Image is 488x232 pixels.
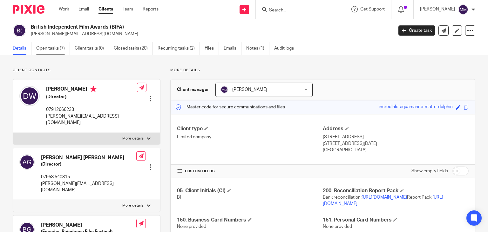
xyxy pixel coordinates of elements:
[323,140,469,147] p: [STREET_ADDRESS][DATE]
[41,181,136,194] p: [PERSON_NAME][EMAIL_ADDRESS][DOMAIN_NAME]
[323,147,469,153] p: [GEOGRAPHIC_DATA]
[177,86,209,93] h3: Client manager
[177,224,206,229] span: None provided
[123,6,133,12] a: Team
[158,42,200,55] a: Recurring tasks (2)
[246,42,269,55] a: Notes (1)
[420,6,455,12] p: [PERSON_NAME]
[232,87,267,92] span: [PERSON_NAME]
[46,106,137,113] p: 07912666233
[323,134,469,140] p: [STREET_ADDRESS]
[122,136,144,141] p: More details
[274,42,299,55] a: Audit logs
[19,86,40,106] img: svg%3E
[177,195,181,200] span: BI
[41,174,136,180] p: 07958 540815
[379,104,453,111] div: incredible-aquamarine-matte-dolphin
[220,86,228,93] img: svg%3E
[13,5,44,14] img: Pixie
[98,6,113,12] a: Clients
[323,195,443,206] span: Bank reconciliation: Report Pack:
[31,24,317,31] h2: British Independent Film Awards (BIFA)
[41,161,136,167] h5: (Director)
[13,68,160,73] p: Client contacts
[411,168,448,174] label: Show empty fields
[177,188,323,194] h4: 05. Client Initials (CI)
[323,217,469,223] h4: 151. Personal Card Numbers
[224,42,241,55] a: Emails
[59,6,69,12] a: Work
[177,217,323,223] h4: 150. Business Card Numbers
[323,188,469,194] h4: 200. Reconciliation Report Pack
[46,113,137,126] p: [PERSON_NAME][EMAIL_ADDRESS][DOMAIN_NAME]
[177,126,323,132] h4: Client type
[90,86,97,92] i: Primary
[46,94,137,100] h5: (Director)
[323,224,352,229] span: None provided
[13,24,26,37] img: svg%3E
[170,68,475,73] p: More details
[78,6,89,12] a: Email
[205,42,219,55] a: Files
[177,134,323,140] p: Limited company
[177,169,323,174] h4: CUSTOM FIELDS
[31,31,389,37] p: [PERSON_NAME][EMAIL_ADDRESS][DOMAIN_NAME]
[175,104,285,110] p: Master code for secure communications and files
[19,154,35,170] img: svg%3E
[46,86,137,94] h4: [PERSON_NAME]
[41,154,136,161] h4: [PERSON_NAME] [PERSON_NAME]
[122,203,144,208] p: More details
[268,8,326,13] input: Search
[13,42,31,55] a: Details
[75,42,109,55] a: Client tasks (0)
[458,4,468,15] img: svg%3E
[36,42,70,55] a: Open tasks (7)
[398,25,435,36] a: Create task
[41,222,136,229] h4: [PERSON_NAME]
[323,126,469,132] h4: Address
[362,195,407,200] a: [URL][DOMAIN_NAME]
[114,42,153,55] a: Closed tasks (20)
[143,6,159,12] a: Reports
[360,7,385,11] span: Get Support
